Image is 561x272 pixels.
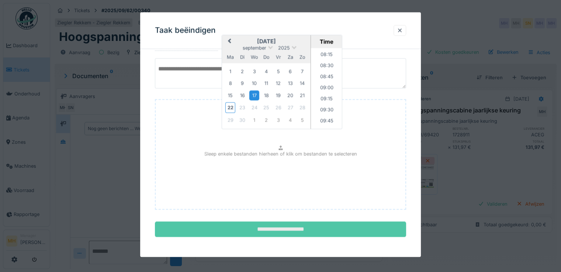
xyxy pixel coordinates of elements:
[225,52,235,62] div: maandag
[313,38,340,45] div: Time
[278,45,290,51] span: 2025
[297,52,307,62] div: zondag
[311,94,342,105] li: 09:15
[224,66,308,126] div: Month september, 2025
[285,90,295,100] div: Choose zaterdag 20 september 2025
[238,52,247,62] div: dinsdag
[261,52,271,62] div: donderdag
[225,115,235,125] div: Not available maandag 29 september 2025
[238,115,247,125] div: Not available dinsdag 30 september 2025
[204,150,357,157] p: Sleep enkele bestanden hierheen of klik om bestanden te selecteren
[297,103,307,113] div: Not available zondag 28 september 2025
[273,103,283,113] div: Not available vrijdag 26 september 2025
[225,79,235,88] div: Choose maandag 8 september 2025
[261,115,271,125] div: Not available donderdag 2 oktober 2025
[285,103,295,113] div: Not available zaterdag 27 september 2025
[297,66,307,76] div: Choose zondag 7 september 2025
[223,36,235,48] button: Previous Month
[261,90,271,100] div: Choose donderdag 18 september 2025
[297,90,307,100] div: Choose zondag 21 september 2025
[311,61,342,72] li: 08:30
[273,52,283,62] div: vrijdag
[249,90,259,100] div: Choose woensdag 17 september 2025
[297,79,307,88] div: Choose zondag 14 september 2025
[225,66,235,76] div: Choose maandag 1 september 2025
[249,66,259,76] div: Choose woensdag 3 september 2025
[243,45,266,51] span: september
[222,38,311,45] h2: [DATE]
[249,52,259,62] div: woensdag
[311,116,342,128] li: 09:45
[225,102,235,113] div: Choose maandag 22 september 2025
[297,115,307,125] div: Not available zondag 5 oktober 2025
[311,48,342,129] ul: Time
[285,79,295,88] div: Choose zaterdag 13 september 2025
[273,66,283,76] div: Choose vrijdag 5 september 2025
[238,79,247,88] div: Choose dinsdag 9 september 2025
[285,115,295,125] div: Not available zaterdag 4 oktober 2025
[285,52,295,62] div: zaterdag
[249,103,259,113] div: Not available woensdag 24 september 2025
[311,72,342,83] li: 08:45
[273,115,283,125] div: Not available vrijdag 3 oktober 2025
[249,79,259,88] div: Choose woensdag 10 september 2025
[155,26,216,35] h3: Taak beëindigen
[261,66,271,76] div: Choose donderdag 4 september 2025
[273,90,283,100] div: Choose vrijdag 19 september 2025
[238,103,247,113] div: Not available dinsdag 23 september 2025
[238,90,247,100] div: Choose dinsdag 16 september 2025
[311,50,342,61] li: 08:15
[311,105,342,116] li: 09:30
[273,79,283,88] div: Choose vrijdag 12 september 2025
[261,79,271,88] div: Choose donderdag 11 september 2025
[249,115,259,125] div: Not available woensdag 1 oktober 2025
[261,103,271,113] div: Not available donderdag 25 september 2025
[225,90,235,100] div: Choose maandag 15 september 2025
[311,83,342,94] li: 09:00
[285,66,295,76] div: Choose zaterdag 6 september 2025
[155,38,218,51] div: Afsluit opmerking
[311,128,342,139] li: 10:00
[238,66,247,76] div: Choose dinsdag 2 september 2025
